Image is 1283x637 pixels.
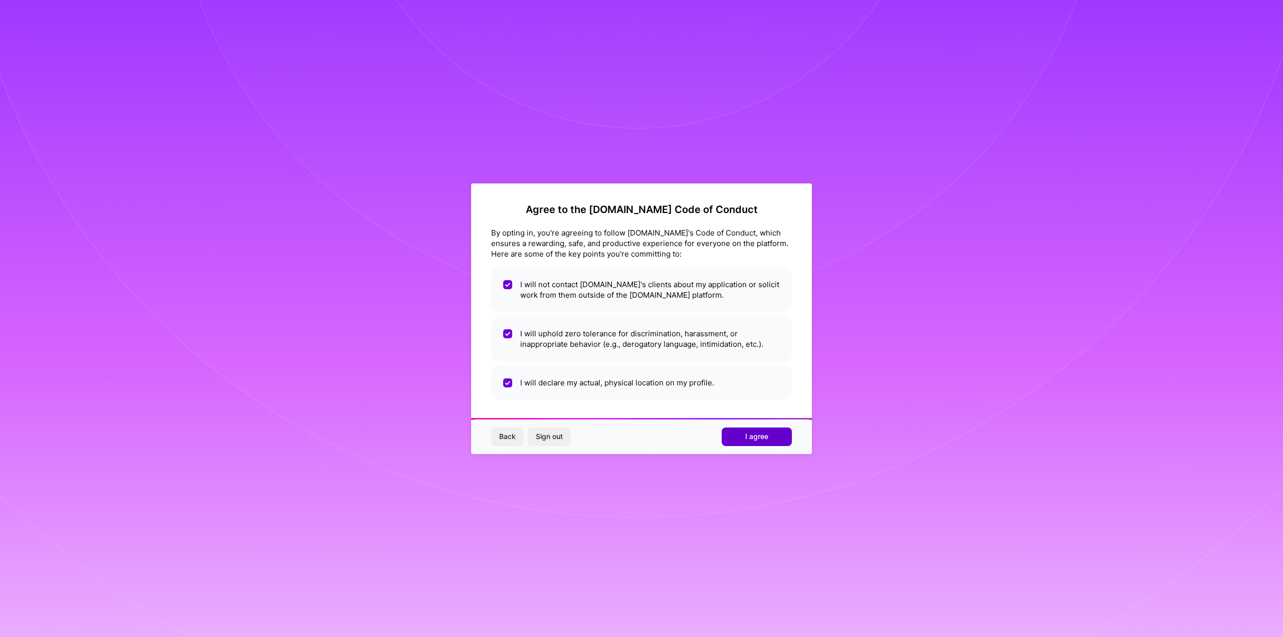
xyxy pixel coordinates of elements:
button: I agree [722,428,792,446]
li: I will not contact [DOMAIN_NAME]'s clients about my application or solicit work from them outside... [491,267,792,312]
li: I will declare my actual, physical location on my profile. [491,365,792,400]
span: Sign out [536,432,563,442]
button: Back [491,428,524,446]
h2: Agree to the [DOMAIN_NAME] Code of Conduct [491,203,792,216]
div: By opting in, you're agreeing to follow [DOMAIN_NAME]'s Code of Conduct, which ensures a rewardin... [491,228,792,259]
button: Sign out [528,428,571,446]
span: Back [499,432,516,442]
li: I will uphold zero tolerance for discrimination, harassment, or inappropriate behavior (e.g., der... [491,316,792,361]
span: I agree [745,432,768,442]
